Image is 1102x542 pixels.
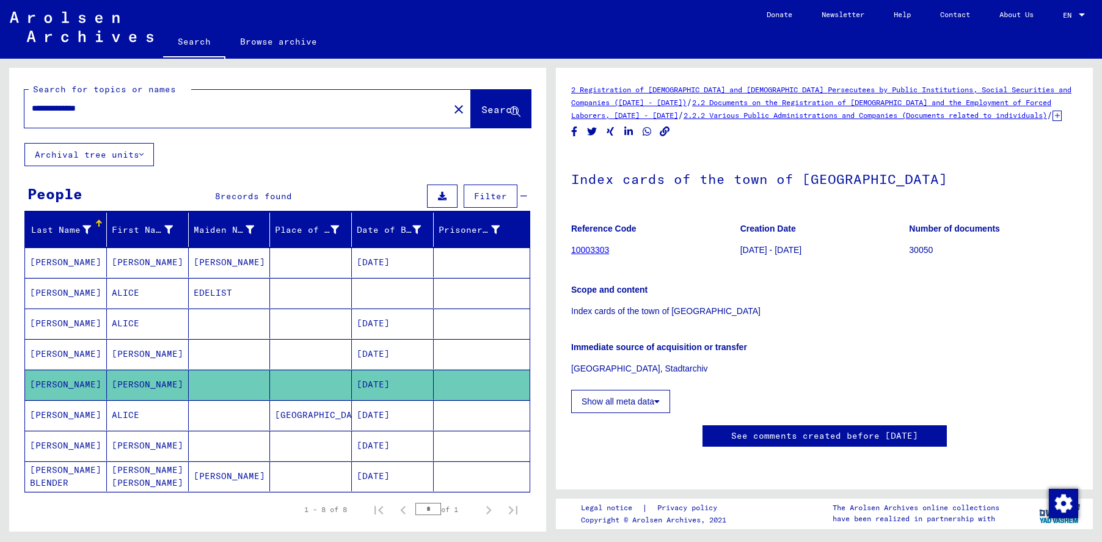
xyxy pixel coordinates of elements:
[571,245,609,255] a: 10003303
[641,124,654,139] button: Share on WhatsApp
[581,502,642,515] a: Legal notice
[909,224,1000,233] b: Number of documents
[586,124,599,139] button: Share on Twitter
[571,285,648,295] b: Scope and content
[648,502,732,515] a: Privacy policy
[581,502,732,515] div: |
[833,502,999,513] p: The Arolsen Archives online collections
[352,461,434,491] mat-cell: [DATE]
[684,111,1047,120] a: 2.2.2 Various Public Administrations and Companies (Documents related to individuals)
[678,109,684,120] span: /
[25,431,107,461] mat-cell: [PERSON_NAME]
[909,244,1078,257] p: 30050
[604,124,617,139] button: Share on Xing
[30,224,91,236] div: Last Name
[731,430,918,442] a: See comments created before [DATE]
[275,220,354,240] div: Place of Birth
[571,305,1078,318] p: Index cards of the town of [GEOGRAPHIC_DATA]
[357,220,436,240] div: Date of Birth
[352,213,434,247] mat-header-cell: Date of Birth
[163,27,225,59] a: Search
[25,400,107,430] mat-cell: [PERSON_NAME]
[189,247,271,277] mat-cell: [PERSON_NAME]
[501,497,525,522] button: Last page
[10,12,153,42] img: Arolsen_neg.svg
[189,213,271,247] mat-header-cell: Maiden Name
[571,98,1051,120] a: 2.2 Documents on the Registration of [DEMOGRAPHIC_DATA] and the Employment of Forced Laborers, [D...
[391,497,415,522] button: Previous page
[740,244,909,257] p: [DATE] - [DATE]
[189,461,271,491] mat-cell: [PERSON_NAME]
[1063,11,1076,20] span: EN
[33,84,176,95] mat-label: Search for topics or names
[687,97,692,108] span: /
[571,151,1078,205] h1: Index cards of the town of [GEOGRAPHIC_DATA]
[352,339,434,369] mat-cell: [DATE]
[25,461,107,491] mat-cell: [PERSON_NAME] BLENDER
[107,339,189,369] mat-cell: [PERSON_NAME]
[581,515,732,526] p: Copyright © Arolsen Archives, 2021
[270,213,352,247] mat-header-cell: Place of Birth
[571,85,1071,107] a: 2 Registration of [DEMOGRAPHIC_DATA] and [DEMOGRAPHIC_DATA] Persecutees by Public Institutions, S...
[25,339,107,369] mat-cell: [PERSON_NAME]
[304,504,347,515] div: 1 – 8 of 8
[352,309,434,339] mat-cell: [DATE]
[367,497,391,522] button: First page
[464,185,517,208] button: Filter
[352,370,434,400] mat-cell: [DATE]
[471,90,531,128] button: Search
[1047,109,1053,120] span: /
[107,370,189,400] mat-cell: [PERSON_NAME]
[194,220,270,240] div: Maiden Name
[194,224,255,236] div: Maiden Name
[434,213,530,247] mat-header-cell: Prisoner #
[476,497,501,522] button: Next page
[107,461,189,491] mat-cell: [PERSON_NAME] [PERSON_NAME]
[571,224,637,233] b: Reference Code
[352,431,434,461] mat-cell: [DATE]
[27,183,82,205] div: People
[189,278,271,308] mat-cell: EDELIST
[571,362,1078,375] p: [GEOGRAPHIC_DATA], Stadtarchiv
[571,342,747,352] b: Immediate source of acquisition or transfer
[107,247,189,277] mat-cell: [PERSON_NAME]
[740,224,796,233] b: Creation Date
[415,504,476,515] div: of 1
[112,220,188,240] div: First Name
[107,213,189,247] mat-header-cell: First Name
[270,400,352,430] mat-cell: [GEOGRAPHIC_DATA]
[451,102,466,117] mat-icon: close
[25,247,107,277] mat-cell: [PERSON_NAME]
[107,400,189,430] mat-cell: ALICE
[215,191,221,202] span: 8
[107,278,189,308] mat-cell: ALICE
[439,224,500,236] div: Prisoner #
[25,370,107,400] mat-cell: [PERSON_NAME]
[1037,498,1082,529] img: yv_logo.png
[225,27,332,56] a: Browse archive
[221,191,292,202] span: records found
[1049,489,1078,518] img: Change consent
[447,97,471,121] button: Clear
[25,278,107,308] mat-cell: [PERSON_NAME]
[25,309,107,339] mat-cell: [PERSON_NAME]
[833,513,999,524] p: have been realized in partnership with
[112,224,173,236] div: First Name
[107,309,189,339] mat-cell: ALICE
[352,247,434,277] mat-cell: [DATE]
[571,390,670,413] button: Show all meta data
[275,224,339,236] div: Place of Birth
[481,103,518,115] span: Search
[107,431,189,461] mat-cell: [PERSON_NAME]
[30,220,106,240] div: Last Name
[439,220,515,240] div: Prisoner #
[568,124,581,139] button: Share on Facebook
[357,224,421,236] div: Date of Birth
[25,213,107,247] mat-header-cell: Last Name
[622,124,635,139] button: Share on LinkedIn
[24,143,154,166] button: Archival tree units
[474,191,507,202] span: Filter
[352,400,434,430] mat-cell: [DATE]
[659,124,671,139] button: Copy link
